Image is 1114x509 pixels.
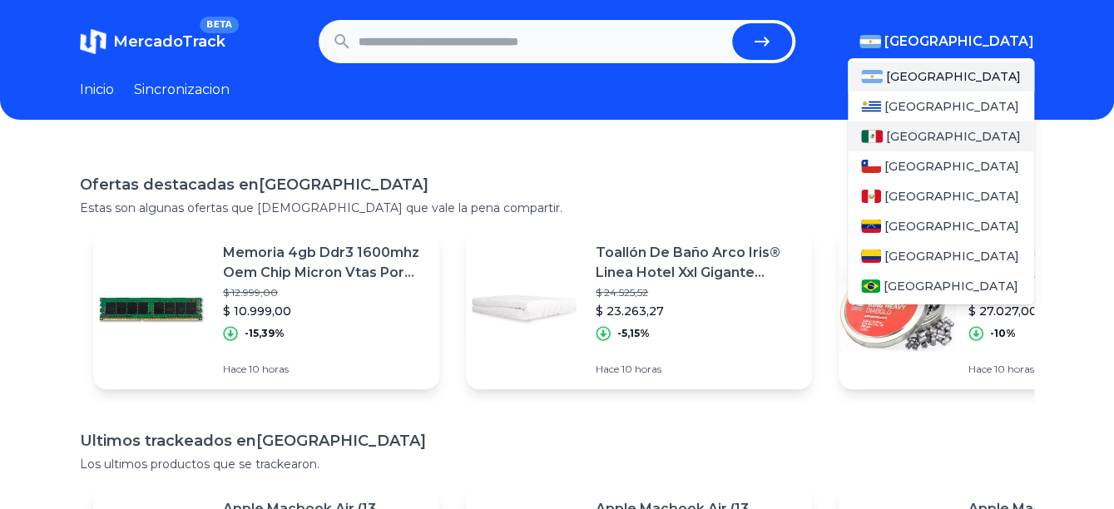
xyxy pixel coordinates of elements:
[80,456,1034,472] p: Los ultimos productos que se trackearon.
[466,251,582,368] img: Featured image
[884,32,1034,52] span: [GEOGRAPHIC_DATA]
[884,248,1019,264] span: [GEOGRAPHIC_DATA]
[861,250,881,263] img: Colombia
[223,286,426,299] p: $ 12.999,00
[861,190,881,203] img: Peru
[861,279,880,293] img: Brasil
[861,100,881,113] img: Uruguay
[886,128,1021,145] span: [GEOGRAPHIC_DATA]
[861,70,883,83] img: Argentina
[861,160,881,173] img: Chile
[80,28,225,55] a: MercadoTrackBETA
[839,251,955,368] img: Featured image
[884,98,1019,115] span: [GEOGRAPHIC_DATA]
[80,80,114,100] a: Inicio
[223,363,426,376] p: Hace 10 horas
[223,243,426,283] p: Memoria 4gb Ddr3 1600mhz Oem Chip Micron Vtas Por Mayor
[990,327,1016,340] p: -10%
[848,241,1034,271] a: Colombia[GEOGRAPHIC_DATA]
[848,91,1034,121] a: Uruguay[GEOGRAPHIC_DATA]
[80,429,1034,452] h1: Ultimos trackeados en [GEOGRAPHIC_DATA]
[884,188,1019,205] span: [GEOGRAPHIC_DATA]
[848,62,1034,91] a: Argentina[GEOGRAPHIC_DATA]
[884,218,1019,235] span: [GEOGRAPHIC_DATA]
[884,278,1018,294] span: [GEOGRAPHIC_DATA]
[596,303,799,319] p: $ 23.263,27
[617,327,650,340] p: -5,15%
[859,32,1034,52] button: [GEOGRAPHIC_DATA]
[93,251,210,368] img: Featured image
[848,211,1034,241] a: Venezuela[GEOGRAPHIC_DATA]
[848,121,1034,151] a: Mexico[GEOGRAPHIC_DATA]
[848,181,1034,211] a: Peru[GEOGRAPHIC_DATA]
[80,28,106,55] img: MercadoTrack
[466,230,812,389] a: Featured imageToallón De Baño Arco Iris® Linea Hotel Xxl Gigante 600gr/m2$ 24.525,52$ 23.263,27-5...
[596,286,799,299] p: $ 24.525,52
[200,17,239,33] span: BETA
[223,303,426,319] p: $ 10.999,00
[80,200,1034,216] p: Estas son algunas ofertas que [DEMOGRAPHIC_DATA] que vale la pena compartir.
[884,158,1019,175] span: [GEOGRAPHIC_DATA]
[93,230,439,389] a: Featured imageMemoria 4gb Ddr3 1600mhz Oem Chip Micron Vtas Por Mayor$ 12.999,00$ 10.999,00-15,39...
[848,151,1034,181] a: Chile[GEOGRAPHIC_DATA]
[861,220,881,233] img: Venezuela
[886,68,1021,85] span: [GEOGRAPHIC_DATA]
[596,363,799,376] p: Hace 10 horas
[113,32,225,51] span: MercadoTrack
[596,243,799,283] p: Toallón De Baño Arco Iris® Linea Hotel Xxl Gigante 600gr/m2
[80,173,1034,196] h1: Ofertas destacadas en [GEOGRAPHIC_DATA]
[859,35,881,48] img: Argentina
[245,327,285,340] p: -15,39%
[861,130,883,143] img: Mexico
[134,80,230,100] a: Sincronizacion
[848,271,1034,301] a: Brasil[GEOGRAPHIC_DATA]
